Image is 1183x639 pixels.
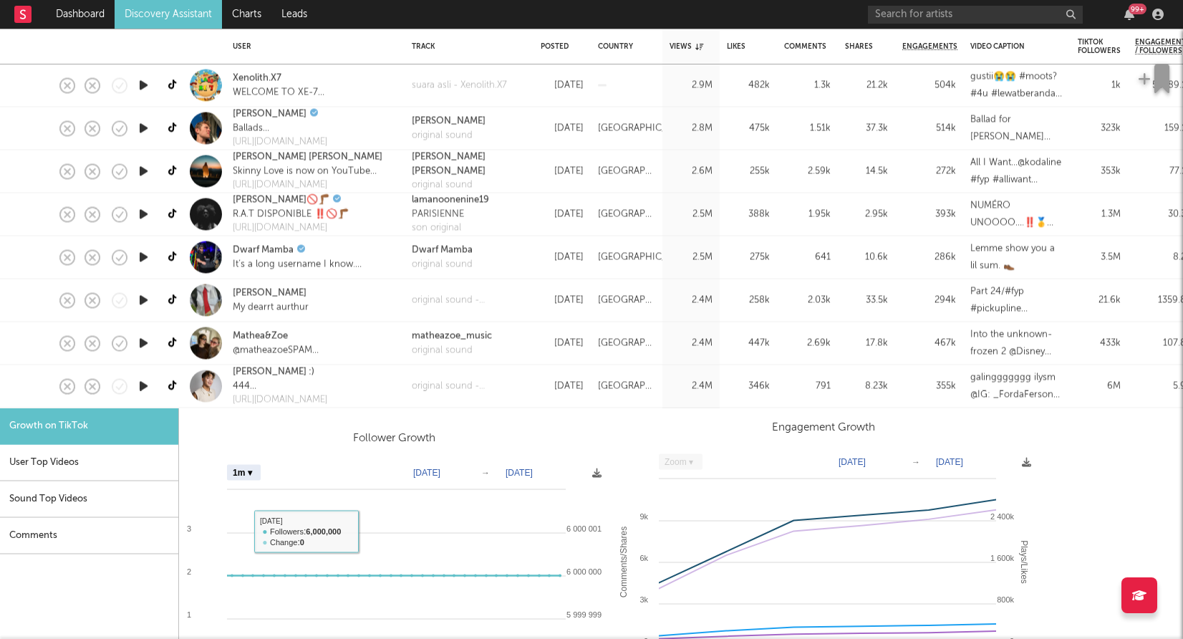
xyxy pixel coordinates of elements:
div: lamanoonenine19 [412,193,489,208]
div: Ballads 📧 [PERSON_NAME][EMAIL_ADDRESS][DOMAIN_NAME] [233,121,397,135]
div: 2.59k [784,163,831,180]
a: [PERSON_NAME] [233,107,306,122]
div: [GEOGRAPHIC_DATA] [598,120,695,137]
div: All I Want…@kodaline #fyp #alliwant #kodaline #acoustic #coversong [970,154,1063,188]
a: original sound - [PERSON_NAME] [412,293,526,307]
div: [DATE] [541,163,584,180]
text: 800k [997,595,1014,604]
div: [DATE] [541,335,584,352]
a: original sound - [PERSON_NAME] :) [412,379,526,393]
div: PARISIENNE [412,207,489,221]
a: [PERSON_NAME] [412,115,486,129]
div: [GEOGRAPHIC_DATA] [598,163,655,180]
text: → [912,457,920,467]
div: Skinny Love is now on YouTube ⬇️Check it out⬇️ [233,164,382,178]
div: 2.4M [670,335,713,352]
div: galinggggggg ilysm @IG: _FordaFerson 🥹 [970,369,1063,403]
text: [DATE] [413,468,440,478]
div: [DATE] [541,292,584,309]
a: original sound [412,128,486,143]
div: 286k [902,249,956,266]
a: original sound [412,343,492,357]
div: 475k [727,120,770,137]
div: 258k [727,292,770,309]
div: Views [670,42,703,51]
div: 353k [1078,163,1121,180]
text: [DATE] [936,457,963,467]
text: [DATE] [839,457,866,467]
text: 6 000 001 [566,524,602,533]
div: Part 24/#fyp #pickupline #makethisgoviral #lines🔥 #fypシ゚viral [970,283,1063,317]
button: 99+ [1124,9,1134,20]
text: 9k [639,512,648,521]
div: 641 [784,249,831,266]
a: suara asli - Xenolith.X7 [412,78,507,92]
div: 99 + [1129,4,1146,14]
div: Track [412,42,519,51]
div: [DATE] [541,120,584,137]
div: 393k [902,206,956,223]
text: Comments/Shares [619,527,629,597]
a: original sound [412,178,526,193]
div: 272k [902,163,956,180]
a: [URL][DOMAIN_NAME] [233,221,349,236]
a: lamanoonenine19PARISIENNE [412,193,489,221]
div: 1.95k [784,206,831,223]
text: 2 [187,567,191,576]
div: 355k [902,378,956,395]
div: 2.03k [784,292,831,309]
div: [URL][DOMAIN_NAME] [233,135,397,150]
div: Ballad for [PERSON_NAME] [PERSON_NAME] adoption #milliebobbybrown (at Hyatt Regency Waikiki) [970,111,1063,145]
div: 8.23k [845,378,888,395]
div: 1k [1078,77,1121,94]
div: 2.9M [670,77,713,94]
div: 791 [784,378,831,395]
div: 2.5M [670,206,713,223]
a: [PERSON_NAME]🚫🦵🏾 [233,193,329,208]
div: 2.95k [845,206,888,223]
text: Plays/Likes [1019,541,1029,585]
div: 2.5M [670,249,713,266]
div: [DATE] [541,378,584,395]
div: 444 💌: [EMAIL_ADDRESS][PERSON_NAME][DOMAIN_NAME] [233,379,397,393]
text: [DATE] [506,468,533,478]
text: 1 600k [990,554,1015,562]
div: 2.69k [784,335,831,352]
div: 323k [1078,120,1121,137]
a: [PERSON_NAME] [PERSON_NAME] [412,150,526,178]
div: 10.6k [845,249,888,266]
div: [GEOGRAPHIC_DATA] [598,292,655,309]
div: 14.5k [845,163,888,180]
text: 6 000 000 [566,567,602,576]
div: R.A.T DISPONIBLE ‼️🚫🦵🏾 [233,207,349,221]
a: [PERSON_NAME] [233,287,306,301]
div: 33.5k [845,292,888,309]
a: [PERSON_NAME] [PERSON_NAME] [233,150,382,165]
h3: Engagement Growth [772,419,875,436]
div: 6M [1078,378,1121,395]
div: [GEOGRAPHIC_DATA] [598,378,655,395]
div: 2.6M [670,163,713,180]
a: original sound [412,257,473,272]
div: Dwarf Mamba [412,244,473,258]
text: 5 999 999 [566,610,602,619]
a: son original [412,221,489,236]
div: Comments [784,42,826,51]
div: 2.4M [670,292,713,309]
a: Dwarf Mamba [233,244,294,258]
div: 433k [1078,335,1121,352]
a: [URL][DOMAIN_NAME] [233,393,397,408]
div: [DATE] [541,249,584,266]
div: 514k [902,120,956,137]
div: [GEOGRAPHIC_DATA] [598,335,655,352]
